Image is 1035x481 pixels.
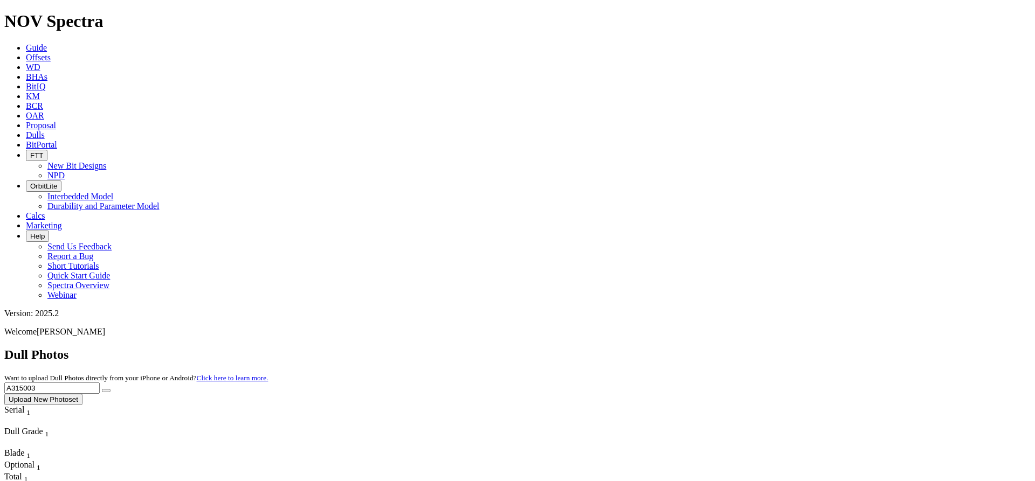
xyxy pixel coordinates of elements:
a: Report a Bug [47,252,93,261]
a: Dulls [26,130,45,140]
a: KM [26,92,40,101]
span: Sort None [45,427,49,436]
span: Optional [4,460,34,469]
a: Interbedded Model [47,192,113,201]
div: Version: 2025.2 [4,309,1031,318]
button: OrbitLite [26,180,61,192]
sub: 1 [37,463,40,471]
input: Search Serial Number [4,382,100,394]
a: Guide [26,43,47,52]
div: Serial Sort None [4,405,50,417]
span: FTT [30,151,43,159]
span: OrbitLite [30,182,57,190]
sub: 1 [45,430,49,438]
button: Help [26,231,49,242]
div: Sort None [4,448,42,460]
p: Welcome [4,327,1031,337]
a: BCR [26,101,43,110]
span: Sort None [24,472,28,481]
a: Short Tutorials [47,261,99,270]
sub: 1 [26,408,30,416]
button: FTT [26,150,47,161]
div: Sort None [4,427,80,448]
small: Want to upload Dull Photos directly from your iPhone or Android? [4,374,268,382]
a: NPD [47,171,65,180]
a: Marketing [26,221,62,230]
span: Total [4,472,22,481]
h2: Dull Photos [4,347,1031,362]
sub: 1 [26,451,30,459]
a: BitPortal [26,140,57,149]
a: Offsets [26,53,51,62]
span: Sort None [26,448,30,457]
span: [PERSON_NAME] [37,327,105,336]
a: Send Us Feedback [47,242,112,251]
span: Help [30,232,45,240]
span: Blade [4,448,24,457]
a: BitIQ [26,82,45,91]
span: Sort None [37,460,40,469]
div: Blade Sort None [4,448,42,460]
a: Calcs [26,211,45,220]
a: Webinar [47,290,77,299]
a: WD [26,62,40,72]
a: Durability and Parameter Model [47,201,160,211]
div: Column Menu [4,417,50,427]
a: Spectra Overview [47,281,109,290]
a: Click here to learn more. [197,374,268,382]
div: Dull Grade Sort None [4,427,80,438]
div: Sort None [4,405,50,427]
button: Upload New Photoset [4,394,82,405]
a: New Bit Designs [47,161,106,170]
span: Serial [4,405,24,414]
div: Sort None [4,460,42,472]
div: Optional Sort None [4,460,42,472]
div: Column Menu [4,438,80,448]
a: BHAs [26,72,47,81]
h1: NOV Spectra [4,11,1031,31]
span: Sort None [26,405,30,414]
span: Dull Grade [4,427,43,436]
a: Proposal [26,121,56,130]
a: Quick Start Guide [47,271,110,280]
a: OAR [26,111,44,120]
